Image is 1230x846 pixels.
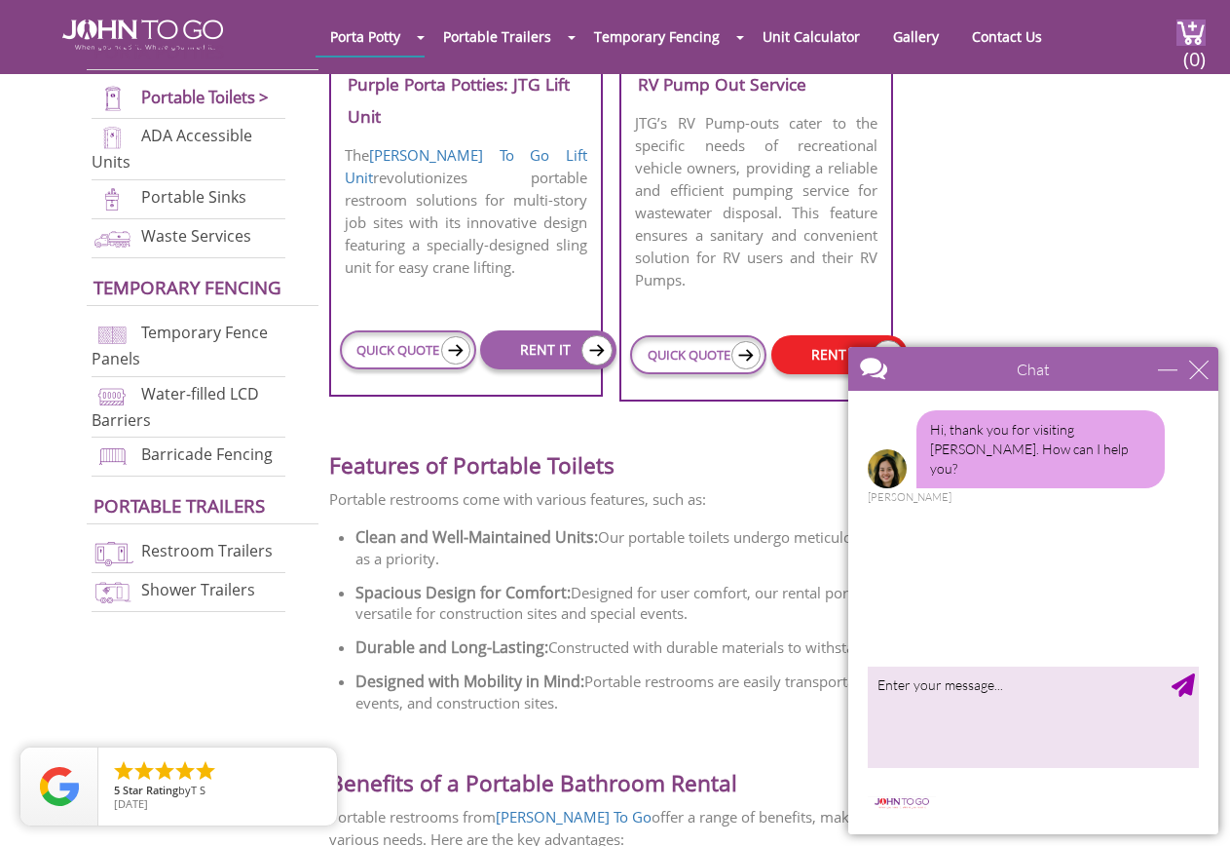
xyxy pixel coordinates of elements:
[92,225,133,251] img: waste-services-new.png
[579,18,734,56] a: Temporary Fencing
[957,18,1057,56] a: Contact Us
[114,783,120,797] span: 5
[355,520,1201,575] li: Our portable toilets undergo meticulous maintenance, ensuring cleanliness and comfort as a priority.
[92,186,133,212] img: portable-sinks-new.png
[621,110,890,293] p: JTG’s RV Pump-outs cater to the specific needs of recreational vehicle owners, providing a reliab...
[731,341,761,369] img: icon
[748,18,875,56] a: Unit Calculator
[141,186,246,208] a: Portable Sinks
[1182,30,1206,72] span: (0)
[92,86,133,112] img: portable-toilets-new.png
[92,125,133,151] img: ADA-units-new.png
[429,18,566,56] a: Portable Trailers
[480,330,616,369] a: RENT IT
[329,739,1201,796] h2: Benefits of a Portable Bathroom Rental
[141,444,273,466] a: Barricade Fencing
[355,631,1201,665] li: Constructed with durable materials to withstand different weather conditions and frequent use.
[114,796,148,811] span: [DATE]
[355,576,1201,631] li: Designed for user comfort, our rental portable restrooms provide ample space, making them versati...
[331,68,600,133] h3: Purple Porta Potties: JTG Lift Unit
[153,759,176,783] li: 
[114,785,321,798] span: by
[112,759,135,783] li: 
[340,330,476,369] a: QUICK QUOTE
[441,336,470,365] img: icon
[173,759,197,783] li: 
[141,225,251,247] a: Waste Services
[355,526,598,548] strong: Clean and Well-Maintained Units:
[496,807,652,827] a: [PERSON_NAME] To Go
[141,579,255,600] a: Shower Trailers
[92,322,268,369] a: Temporary Fence Panels
[355,665,1201,719] li: Portable restrooms are easily transportable, making them suitable for various locations, events, ...
[141,86,269,108] a: Portable Toilets >
[581,335,613,365] img: icon
[141,540,273,561] a: Restroom Trailers
[837,335,1230,846] iframe: Live Chat Box
[92,126,252,173] a: ADA Accessible Units
[92,579,133,605] img: shower-trailers-new.png
[92,383,133,409] img: water-filled%20barriers-new.png
[132,759,156,783] li: 
[329,488,1201,511] p: Portable restrooms come with various features, such as:
[92,443,133,470] img: barricade-fencing-icon-new.png
[194,759,217,783] li: 
[621,68,890,100] h3: RV Pump Out Service
[92,540,133,566] img: restroom-trailers-new.png
[92,383,259,431] a: Water-filled LCD Barriers
[878,18,953,56] a: Gallery
[771,335,908,374] a: RENT IT
[316,18,415,56] a: Porta Potty
[93,275,281,299] a: Temporary Fencing
[345,145,587,187] a: [PERSON_NAME] To Go Lift Unit
[1176,19,1206,46] img: cart a
[630,335,766,374] a: QUICK QUOTE
[40,767,79,806] img: Review Rating
[123,783,178,797] span: Star Rating
[93,39,224,63] a: Porta Potties
[355,636,548,658] strong: Durable and Long-Lasting:
[329,421,1201,479] h2: Features of Portable Toilets
[62,19,223,51] img: JOHN to go
[191,783,205,797] span: T S
[355,671,584,692] strong: Designed with Mobility in Mind:
[331,142,600,281] p: The revolutionizes portable restroom solutions for multi-story job sites with its innovative desi...
[93,493,265,518] a: Portable trailers
[92,322,133,348] img: chan-link-fencing-new.png
[355,582,571,603] strong: Spacious Design for Comfort:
